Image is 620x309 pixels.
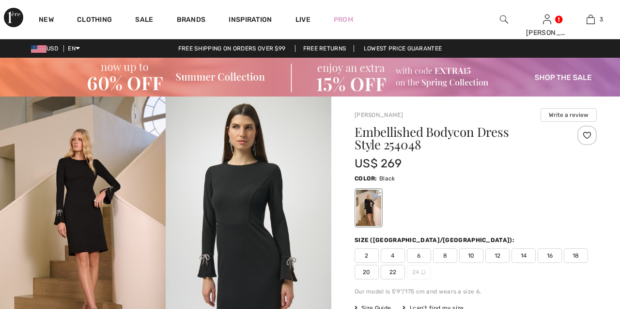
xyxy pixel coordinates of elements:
img: ring-m.svg [421,270,426,275]
span: 16 [538,248,562,263]
span: EN [68,45,80,52]
span: 10 [459,248,483,263]
a: Sale [135,16,153,26]
a: Free shipping on orders over $99 [170,45,294,52]
img: US Dollar [31,45,46,53]
a: 3 [569,14,612,25]
span: 8 [433,248,457,263]
img: My Info [543,14,551,25]
div: Our model is 5'9"/175 cm and wears a size 6. [355,287,597,296]
span: 14 [511,248,536,263]
span: 22 [381,265,405,279]
span: 6 [407,248,431,263]
img: My Bag [587,14,595,25]
span: 3 [600,15,603,24]
h1: Embellished Bodycon Dress Style 254048 [355,126,557,151]
a: Live [295,15,310,25]
img: 1ère Avenue [4,8,23,27]
div: Black [356,190,381,226]
a: New [39,16,54,26]
button: Write a review [541,108,597,122]
span: 18 [564,248,588,263]
span: 4 [381,248,405,263]
a: Free Returns [295,45,355,52]
span: 12 [485,248,510,263]
span: USD [31,45,62,52]
a: Sign In [543,15,551,24]
div: Size ([GEOGRAPHIC_DATA]/[GEOGRAPHIC_DATA]): [355,236,516,244]
span: Inspiration [229,16,272,26]
span: 24 [407,265,431,279]
span: 20 [355,265,379,279]
a: [PERSON_NAME] [355,112,403,118]
a: Clothing [77,16,112,26]
a: Prom [334,15,353,25]
span: 2 [355,248,379,263]
a: Brands [177,16,206,26]
span: Color: [355,175,377,182]
span: US$ 269 [355,157,402,170]
a: Lowest Price Guarantee [356,45,450,52]
span: Black [379,175,395,182]
div: [PERSON_NAME] [526,28,569,38]
img: search the website [500,14,508,25]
